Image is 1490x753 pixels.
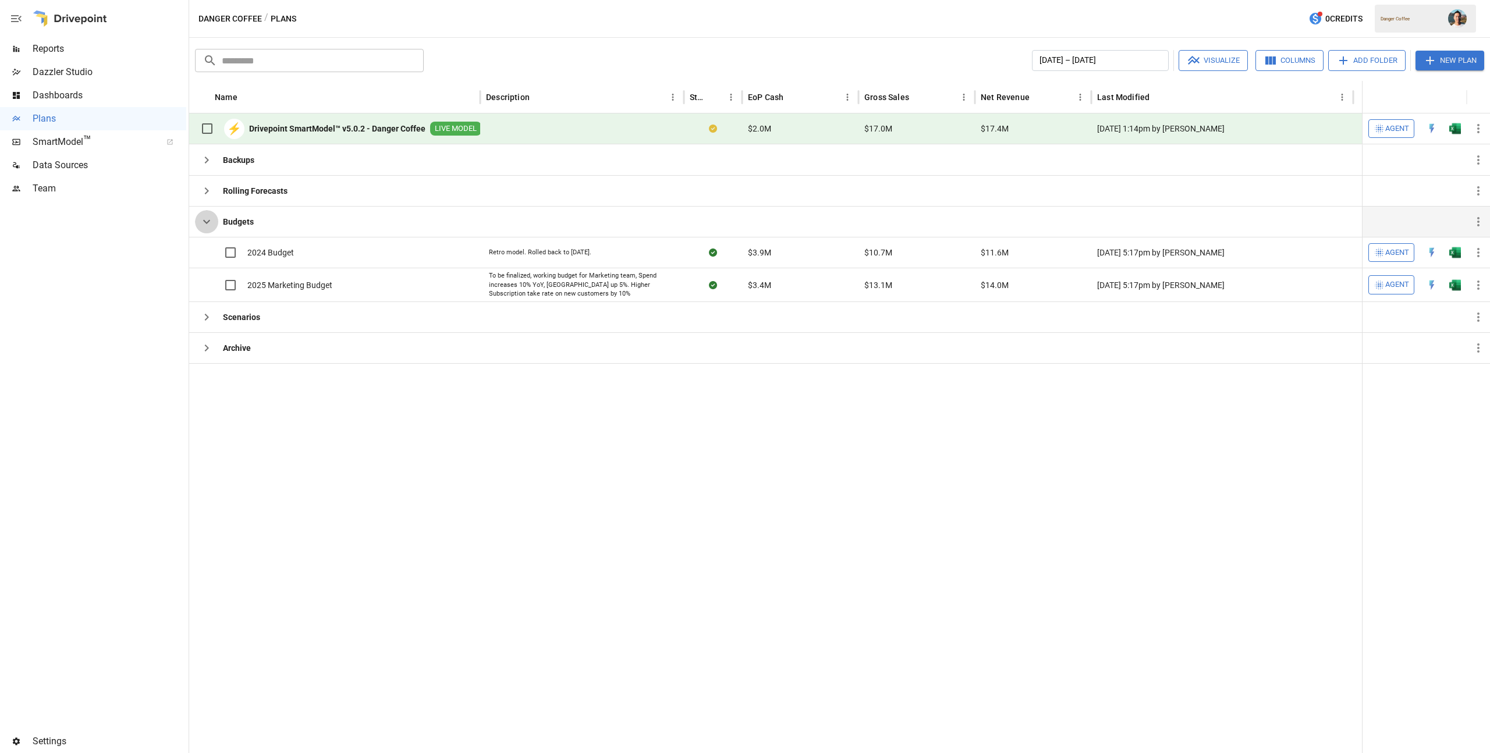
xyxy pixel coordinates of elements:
button: 0Credits [1304,8,1367,30]
div: Retro model. Rolled back to [DATE]. [489,248,591,257]
span: $13.1M [864,279,892,291]
b: Backups [223,154,254,166]
span: 2024 Budget [247,247,294,258]
b: Rolling Forecasts [223,185,288,197]
button: Sort [910,89,927,105]
button: Sort [531,89,547,105]
div: ⚡ [224,119,244,139]
div: Net Revenue [981,93,1030,102]
div: Danger Coffee [1381,16,1441,22]
b: Scenarios [223,311,260,323]
div: Open in Quick Edit [1426,279,1438,291]
span: LIVE MODEL [430,123,481,134]
button: Status column menu [723,89,739,105]
div: Name [215,93,237,102]
button: Danger Coffee [198,12,262,26]
div: Gross Sales [864,93,909,102]
span: Agent [1385,122,1409,136]
div: Sync complete [709,247,717,258]
button: Agent [1368,243,1414,262]
div: [DATE] 5:17pm by [PERSON_NAME] [1091,237,1353,268]
button: Gross Sales column menu [956,89,972,105]
button: EoP Cash column menu [839,89,856,105]
img: quick-edit-flash.b8aec18c.svg [1426,123,1438,134]
span: Data Sources [33,158,186,172]
button: Net Revenue column menu [1072,89,1088,105]
span: $10.7M [864,247,892,258]
button: New Plan [1415,51,1484,70]
span: 2025 Marketing Budget [247,279,332,291]
div: Description [486,93,530,102]
button: Agent [1368,275,1414,294]
div: Open in Excel [1449,279,1461,291]
div: Open in Quick Edit [1426,123,1438,134]
b: Budgets [223,216,254,228]
div: Open in Quick Edit [1426,247,1438,258]
span: $14.0M [981,279,1009,291]
button: Sort [707,89,723,105]
img: g5qfjXmAAAAABJRU5ErkJggg== [1449,123,1461,134]
span: Settings [33,734,186,748]
div: Status [690,93,705,102]
button: Sort [239,89,255,105]
div: Open in Excel [1449,123,1461,134]
button: Sort [1474,89,1490,105]
b: Archive [223,342,251,354]
span: Plans [33,112,186,126]
span: ™ [83,133,91,148]
button: Sort [1151,89,1167,105]
div: To be finalized, working budget for Marketing team, Spend increases 10% YoY, [GEOGRAPHIC_DATA] up... [489,271,675,299]
div: EoP Cash [748,93,783,102]
span: $3.4M [748,279,771,291]
button: Columns [1255,50,1324,71]
img: quick-edit-flash.b8aec18c.svg [1426,247,1438,258]
div: [DATE] 5:17pm by [PERSON_NAME] [1091,268,1353,301]
span: Dazzler Studio [33,65,186,79]
b: Drivepoint SmartModel™ v5.0.2 - Danger Coffee [249,123,425,134]
div: Sync complete [709,279,717,291]
button: Visualize [1179,50,1248,71]
span: SmartModel [33,135,154,149]
span: $17.0M [864,123,892,134]
span: $3.9M [748,247,771,258]
button: [DATE] – [DATE] [1032,50,1169,71]
button: Last Modified column menu [1334,89,1350,105]
button: Description column menu [665,89,681,105]
span: $17.4M [981,123,1009,134]
span: Reports [33,42,186,56]
span: Agent [1385,278,1409,292]
span: $2.0M [748,123,771,134]
button: Sort [1031,89,1047,105]
div: / [264,12,268,26]
img: quick-edit-flash.b8aec18c.svg [1426,279,1438,291]
div: Your plan has changes in Excel that are not reflected in the Drivepoint Data Warehouse, select "S... [709,123,717,134]
span: 0 Credits [1325,12,1363,26]
div: Last Modified [1097,93,1150,102]
img: g5qfjXmAAAAABJRU5ErkJggg== [1449,247,1461,258]
span: Dashboards [33,88,186,102]
div: [DATE] 1:14pm by [PERSON_NAME] [1091,113,1353,144]
button: Sort [785,89,801,105]
button: Agent [1368,119,1414,138]
span: Team [33,182,186,196]
img: g5qfjXmAAAAABJRU5ErkJggg== [1449,279,1461,291]
button: Add Folder [1328,50,1406,71]
span: Agent [1385,246,1409,260]
div: Open in Excel [1449,247,1461,258]
span: $11.6M [981,247,1009,258]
